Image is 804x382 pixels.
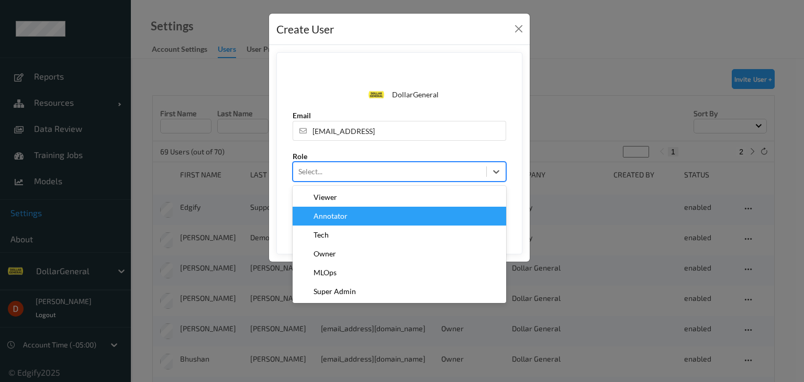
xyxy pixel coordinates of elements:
[314,267,337,278] span: MLOps
[314,249,336,259] span: Owner
[276,21,334,38] div: Create User
[314,192,337,203] span: Viewer
[314,211,348,221] span: Annotator
[293,151,307,162] label: Role
[392,89,439,100] div: DollarGeneral
[314,286,356,297] span: Super Admin
[511,21,526,36] button: Close
[314,230,329,240] span: Tech
[293,110,311,121] label: Email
